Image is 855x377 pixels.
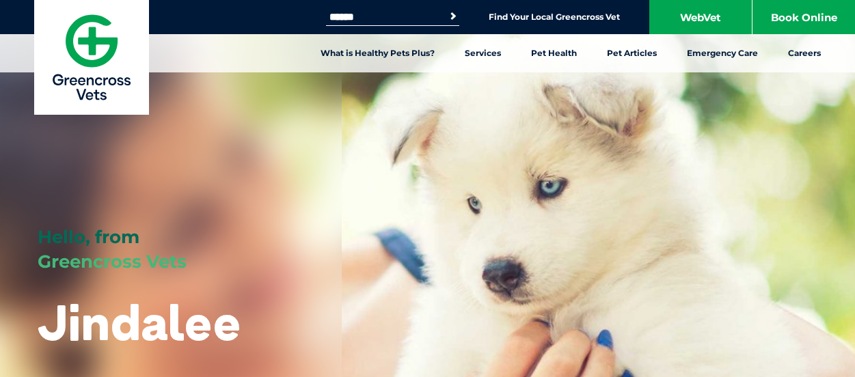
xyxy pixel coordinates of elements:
[489,12,620,23] a: Find Your Local Greencross Vet
[516,34,592,72] a: Pet Health
[773,34,836,72] a: Careers
[38,295,241,349] h1: Jindalee
[38,251,187,273] span: Greencross Vets
[592,34,672,72] a: Pet Articles
[306,34,450,72] a: What is Healthy Pets Plus?
[446,10,460,23] button: Search
[38,226,139,248] span: Hello, from
[450,34,516,72] a: Services
[672,34,773,72] a: Emergency Care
